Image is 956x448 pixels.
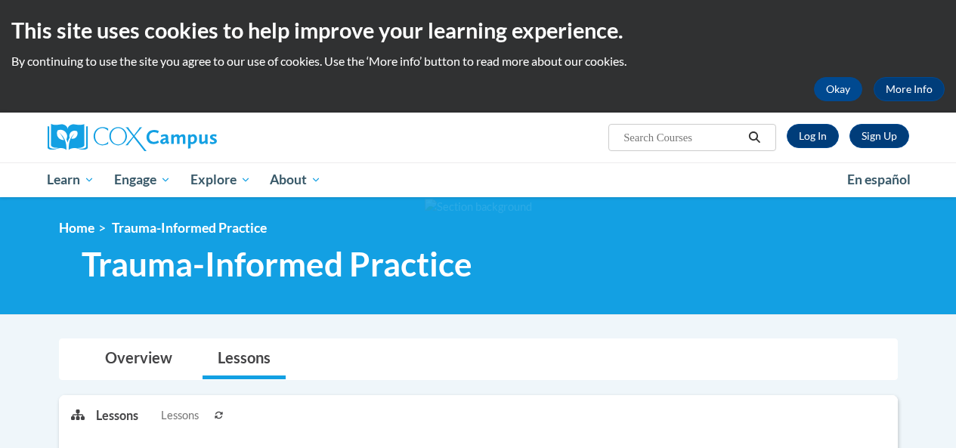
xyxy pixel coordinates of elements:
[48,124,320,151] a: Cox Campus
[90,339,187,379] a: Overview
[11,53,945,70] p: By continuing to use the site you agree to our use of cookies. Use the ‘More info’ button to read...
[112,220,267,236] span: Trauma-Informed Practice
[743,128,766,147] button: Search
[837,164,920,196] a: En español
[114,171,171,189] span: Engage
[849,124,909,148] a: Register
[11,15,945,45] h2: This site uses cookies to help improve your learning experience.
[190,171,251,189] span: Explore
[203,339,286,379] a: Lessons
[96,407,138,424] p: Lessons
[425,199,532,215] img: Section background
[59,220,94,236] a: Home
[36,162,920,197] div: Main menu
[260,162,331,197] a: About
[622,128,743,147] input: Search Courses
[48,124,217,151] img: Cox Campus
[874,77,945,101] a: More Info
[38,162,105,197] a: Learn
[82,244,472,284] span: Trauma-Informed Practice
[161,407,199,424] span: Lessons
[847,171,911,187] span: En español
[270,171,321,189] span: About
[104,162,181,197] a: Engage
[181,162,261,197] a: Explore
[47,171,94,189] span: Learn
[787,124,839,148] a: Log In
[814,77,862,101] button: Okay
